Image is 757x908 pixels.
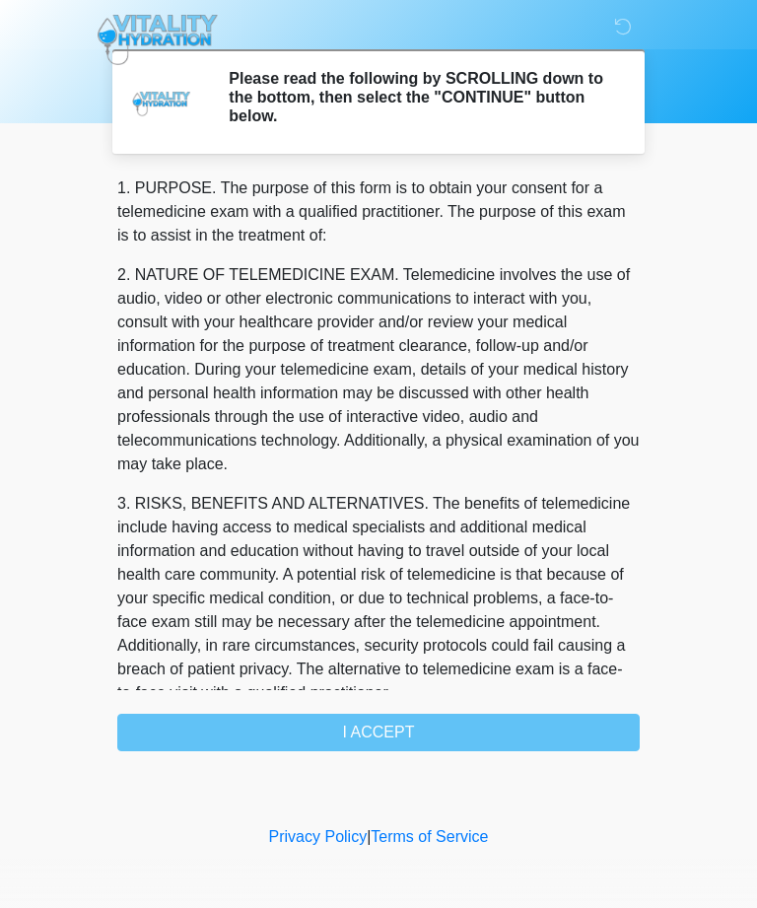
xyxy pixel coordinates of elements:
[371,828,488,845] a: Terms of Service
[117,263,640,476] p: 2. NATURE OF TELEMEDICINE EXAM. Telemedicine involves the use of audio, video or other electronic...
[117,492,640,705] p: 3. RISKS, BENEFITS AND ALTERNATIVES. The benefits of telemedicine include having access to medica...
[117,176,640,247] p: 1. PURPOSE. The purpose of this form is to obtain your consent for a telemedicine exam with a qua...
[132,69,191,128] img: Agent Avatar
[229,69,610,126] h2: Please read the following by SCROLLING down to the bottom, then select the "CONTINUE" button below.
[98,15,218,65] img: Vitality Hydration Logo
[269,828,368,845] a: Privacy Policy
[367,828,371,845] a: |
